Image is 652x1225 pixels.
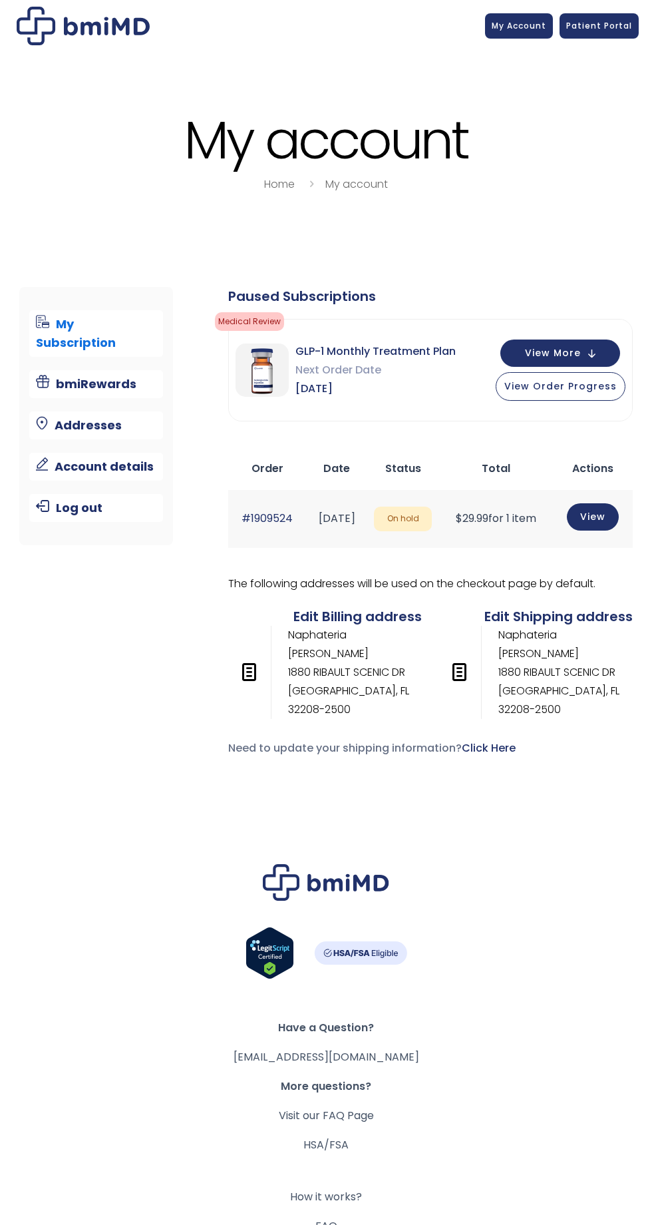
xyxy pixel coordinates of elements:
[29,453,162,481] a: Account details
[500,340,620,367] button: View More
[482,461,510,476] span: Total
[228,575,633,593] p: The following addresses will be used on the checkout page by default.
[215,312,284,331] span: Medical Review
[295,379,456,398] span: [DATE]
[456,511,488,526] span: 29.99
[20,1019,632,1037] span: Have a Question?
[438,490,553,548] td: for 1 item
[245,927,294,979] img: Verify Approval for www.bmimd.com
[20,1077,632,1096] span: More questions?
[13,112,639,168] h1: My account
[484,607,633,626] a: Edit Shipping address
[17,7,150,45] img: My account
[29,370,162,398] a: bmiRewards
[304,176,319,192] i: breadcrumbs separator
[567,503,619,531] a: View
[319,511,355,526] time: [DATE]
[303,1137,349,1152] a: HSA/FSA
[242,511,293,526] a: #1909524
[323,461,350,476] span: Date
[456,511,462,526] span: $
[385,461,421,476] span: Status
[29,411,162,439] a: Addresses
[496,372,625,401] button: View Order Progress
[504,379,617,393] span: View Order Progress
[492,20,546,31] span: My Account
[374,507,432,531] span: On hold
[572,461,613,476] span: Actions
[438,626,633,719] address: Naphateria [PERSON_NAME] 1880 RIBAULT SCENIC DR [GEOGRAPHIC_DATA], FL 32208-2500
[228,626,422,719] address: Naphateria [PERSON_NAME] 1880 RIBAULT SCENIC DR [GEOGRAPHIC_DATA], FL 32208-2500
[251,461,283,476] span: Order
[560,13,639,39] a: Patient Portal
[228,740,516,756] span: Need to update your shipping information?
[236,344,289,397] img: GLP-1 Monthly Treatment Plan
[314,941,407,965] img: HSA-FSA
[462,740,516,756] a: Click Here
[325,176,388,192] a: My account
[566,20,632,31] span: Patient Portal
[293,607,422,626] a: Edit Billing address
[29,310,162,357] a: My Subscription
[295,361,456,379] span: Next Order Date
[19,287,172,545] nav: Account pages
[264,176,295,192] a: Home
[485,13,553,39] a: My Account
[228,287,633,306] div: Paused Subscriptions
[525,349,581,358] span: View More
[279,1108,374,1123] a: Visit our FAQ Page
[20,1188,632,1206] a: How it works?
[29,494,162,522] a: Log out
[234,1049,419,1065] a: [EMAIL_ADDRESS][DOMAIN_NAME]
[245,927,294,985] a: Verify LegitScript Approval for www.bmimd.com
[263,864,389,901] img: Brand Logo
